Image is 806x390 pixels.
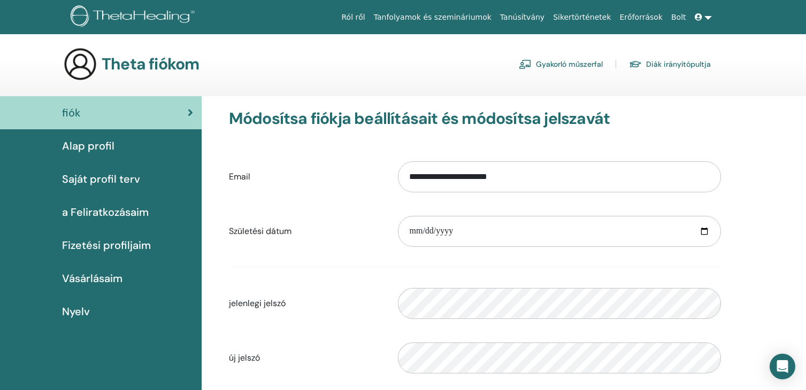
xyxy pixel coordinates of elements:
label: jelenlegi jelszó [221,293,390,314]
img: generic-user-icon.jpg [63,47,97,81]
a: Bolt [667,7,690,27]
span: Fizetési profiljaim [62,237,151,253]
a: Gyakorló műszerfal [519,56,603,73]
span: Nyelv [62,303,90,319]
a: Tanúsítvány [496,7,549,27]
h3: Theta fiókom [102,54,199,74]
a: Diák irányítópultja [629,56,711,73]
span: a Feliratkozásaim [62,204,149,220]
a: Sikertörténetek [549,7,615,27]
a: Tanfolyamok és szemináriumok [370,7,496,27]
img: chalkboard-teacher.svg [519,59,532,69]
span: Saját profil terv [62,171,140,187]
h3: Módosítsa fiókja beállításait és módosítsa jelszavát [229,109,721,128]
span: Vásárlásaim [62,270,122,286]
span: Alap profil [62,138,114,154]
a: Erőforrások [616,7,667,27]
img: logo.png [71,5,198,29]
label: Email [221,167,390,187]
label: Születési dátum [221,221,390,241]
a: Ról ről [337,7,370,27]
span: fiók [62,105,81,121]
div: Open Intercom Messenger [770,354,795,379]
img: graduation-cap.svg [629,60,642,69]
label: új jelszó [221,348,390,368]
